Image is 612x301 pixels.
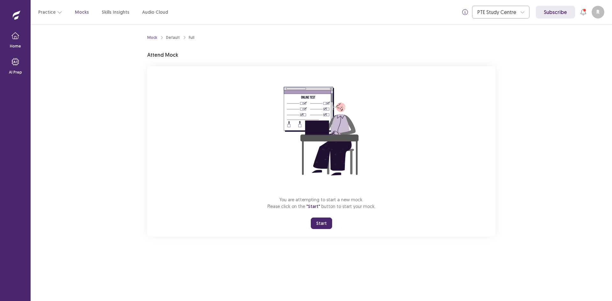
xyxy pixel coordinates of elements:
[75,9,89,16] a: Mocks
[147,35,157,40] a: Mock
[142,9,168,16] a: Audio Cloud
[10,43,21,49] p: Home
[9,69,22,75] p: AI Prep
[477,6,517,18] div: PTE Study Centre
[267,196,375,210] p: You are attempting to start a new mock. Please click on the button to start your mock.
[264,74,379,189] img: attend-mock
[147,51,178,59] p: Attend Mock
[38,6,62,18] button: Practice
[592,6,604,18] button: R
[189,35,194,40] div: Full
[166,35,180,40] div: Default
[536,6,575,18] a: Subscribe
[459,6,471,18] button: info
[102,9,129,16] a: Skills Insights
[306,204,320,209] span: "Start"
[311,218,332,229] button: Start
[147,35,194,40] nav: breadcrumb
